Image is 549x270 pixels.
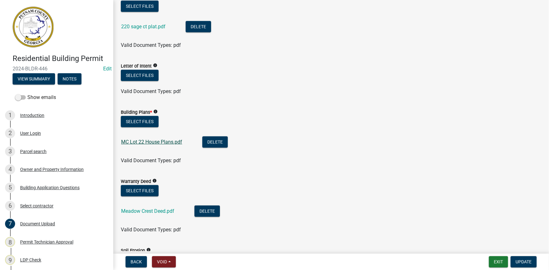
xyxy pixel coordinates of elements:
wm-modal-confirm: Delete Document [202,140,228,146]
label: Warranty Deed [121,179,151,184]
button: Delete [202,136,228,148]
label: Show emails [15,94,56,101]
div: Document Upload [20,222,55,226]
label: Soil Erosion [121,249,145,253]
button: Delete [194,206,220,217]
a: MC Lot 22 House Plans.pdf [121,139,182,145]
span: Valid Document Types: pdf [121,88,181,94]
span: Valid Document Types: pdf [121,42,181,48]
span: Update [516,259,532,264]
div: LDP Check [20,258,41,262]
div: 1 [5,110,15,120]
div: Building Application Questions [20,185,80,190]
button: Back [126,256,147,267]
img: Putnam County, Georgia [13,7,53,47]
button: Select files [121,185,159,196]
button: Notes [58,73,81,85]
div: Select contractor [20,204,53,208]
div: 8 [5,237,15,247]
div: Permit Technician Approval [20,240,73,244]
div: 9 [5,255,15,265]
div: 6 [5,201,15,211]
i: info [153,109,158,114]
button: Update [511,256,537,267]
a: Meadow Crest Deed.pdf [121,208,174,214]
label: Building Plans [121,110,152,115]
a: 220 sage ct plat.pdf [121,24,165,30]
span: Void [157,259,167,264]
button: Delete [186,21,211,32]
div: 2 [5,128,15,138]
div: 7 [5,219,15,229]
button: Select files [121,70,159,81]
i: info [146,248,151,252]
button: Select files [121,116,159,127]
a: Edit [103,66,112,72]
span: Valid Document Types: pdf [121,157,181,163]
div: 5 [5,183,15,193]
div: 3 [5,146,15,157]
button: View Summary [13,73,55,85]
div: 4 [5,164,15,174]
button: Exit [489,256,508,267]
div: Parcel search [20,149,47,154]
h4: Residential Building Permit [13,54,108,63]
wm-modal-confirm: Edit Application Number [103,66,112,72]
wm-modal-confirm: Delete Document [186,24,211,30]
div: Owner and Property Information [20,167,84,172]
span: 2024-BLDR-446 [13,66,101,72]
div: Introduction [20,113,44,118]
span: Back [131,259,142,264]
button: Select files [121,1,159,12]
div: User Login [20,131,41,135]
span: Valid Document Types: pdf [121,227,181,233]
label: Letter of Intent [121,64,152,69]
i: info [153,63,157,68]
wm-modal-confirm: Summary [13,77,55,82]
wm-modal-confirm: Delete Document [194,209,220,215]
button: Void [152,256,176,267]
i: info [152,179,157,183]
wm-modal-confirm: Notes [58,77,81,82]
